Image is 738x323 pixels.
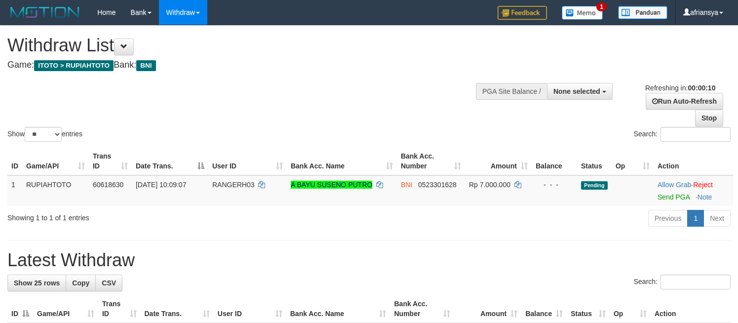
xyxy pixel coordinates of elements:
a: A BAYU SUSENO PUTRO [291,181,372,189]
img: Button%20Memo.svg [562,6,603,20]
th: Status: activate to sort column ascending [567,295,610,323]
label: Show entries [7,127,82,142]
img: panduan.png [618,6,667,19]
a: Show 25 rows [7,275,66,291]
span: None selected [553,87,600,95]
a: Next [703,210,731,227]
th: Amount: activate to sort column ascending [454,295,521,323]
th: Date Trans.: activate to sort column ascending [141,295,214,323]
span: Copy 0523301628 to clipboard [418,181,457,189]
span: ITOTO > RUPIAHTOTO [34,60,114,71]
th: Bank Acc. Name: activate to sort column ascending [286,295,390,323]
button: None selected [547,83,613,100]
strong: 00:00:10 [688,84,715,92]
a: 1 [687,210,704,227]
th: Trans ID: activate to sort column ascending [89,147,132,175]
div: Showing 1 to 1 of 1 entries [7,209,300,223]
div: PGA Site Balance / [476,83,547,100]
th: User ID: activate to sort column ascending [208,147,287,175]
th: Bank Acc. Name: activate to sort column ascending [287,147,397,175]
span: Rp 7.000.000 [469,181,510,189]
span: Refreshing in: [645,84,715,92]
h4: Game: Bank: [7,60,482,70]
a: Run Auto-Refresh [646,93,723,110]
a: Allow Grab [658,181,691,189]
th: Game/API: activate to sort column ascending [22,147,89,175]
a: Stop [695,110,723,126]
th: Bank Acc. Number: activate to sort column ascending [390,295,454,323]
th: Op: activate to sort column ascending [610,295,651,323]
input: Search: [660,275,731,289]
span: Pending [581,181,608,190]
th: Balance [532,147,577,175]
th: Balance: activate to sort column ascending [521,295,567,323]
th: Bank Acc. Number: activate to sort column ascending [397,147,465,175]
th: Trans ID: activate to sort column ascending [98,295,141,323]
td: RUPIAHTOTO [22,175,89,206]
select: Showentries [25,127,62,142]
input: Search: [660,127,731,142]
span: Show 25 rows [14,279,60,287]
th: Game/API: activate to sort column ascending [33,295,98,323]
h1: Withdraw List [7,36,482,55]
a: Note [698,193,712,201]
th: Amount: activate to sort column ascending [465,147,532,175]
span: [DATE] 10:09:07 [136,181,186,189]
img: MOTION_logo.png [7,5,82,20]
span: BNI [136,60,155,71]
img: Feedback.jpg [498,6,547,20]
th: Op: activate to sort column ascending [612,147,654,175]
a: Send PGA [658,193,690,201]
th: Action [651,295,731,323]
span: Copy [72,279,89,287]
td: 1 [7,175,22,206]
span: 60618630 [93,181,123,189]
th: Action [654,147,733,175]
a: Previous [648,210,688,227]
th: ID [7,147,22,175]
span: BNI [401,181,412,189]
span: 1 [596,2,607,11]
span: · [658,181,693,189]
a: Reject [693,181,713,189]
a: CSV [95,275,122,291]
td: · [654,175,733,206]
th: User ID: activate to sort column ascending [214,295,286,323]
h1: Latest Withdraw [7,250,731,270]
a: Copy [66,275,96,291]
span: CSV [102,279,116,287]
label: Search: [634,127,731,142]
th: Date Trans.: activate to sort column descending [132,147,208,175]
span: RANGERH03 [212,181,255,189]
th: Status [577,147,612,175]
label: Search: [634,275,731,289]
th: ID: activate to sort column descending [7,295,33,323]
div: - - - [536,180,573,190]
